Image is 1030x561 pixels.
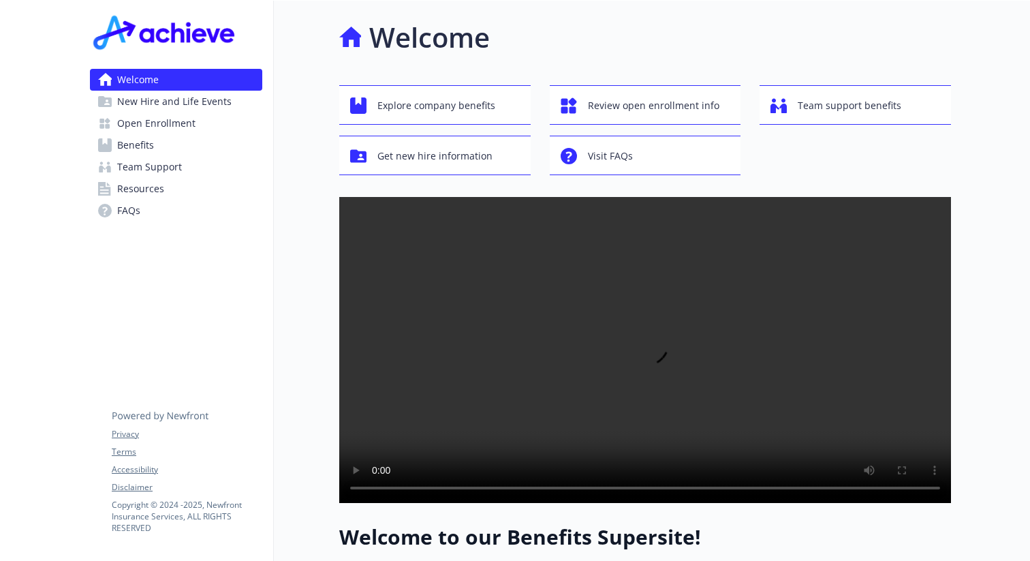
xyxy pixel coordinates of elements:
[760,85,951,125] button: Team support benefits
[339,85,531,125] button: Explore company benefits
[112,428,262,440] a: Privacy
[117,69,159,91] span: Welcome
[339,136,531,175] button: Get new hire information
[550,85,741,125] button: Review open enrollment info
[377,143,493,169] span: Get new hire information
[798,93,901,119] span: Team support benefits
[117,200,140,222] span: FAQs
[112,499,262,534] p: Copyright © 2024 - 2025 , Newfront Insurance Services, ALL RIGHTS RESERVED
[117,178,164,200] span: Resources
[112,464,262,476] a: Accessibility
[588,93,719,119] span: Review open enrollment info
[90,112,262,134] a: Open Enrollment
[90,91,262,112] a: New Hire and Life Events
[117,156,182,178] span: Team Support
[90,178,262,200] a: Resources
[90,200,262,222] a: FAQs
[117,91,232,112] span: New Hire and Life Events
[117,112,196,134] span: Open Enrollment
[90,134,262,156] a: Benefits
[117,134,154,156] span: Benefits
[112,446,262,458] a: Terms
[550,136,741,175] button: Visit FAQs
[90,156,262,178] a: Team Support
[377,93,495,119] span: Explore company benefits
[369,17,490,58] h1: Welcome
[339,525,951,549] h1: Welcome to our Benefits Supersite!
[588,143,633,169] span: Visit FAQs
[90,69,262,91] a: Welcome
[112,481,262,494] a: Disclaimer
